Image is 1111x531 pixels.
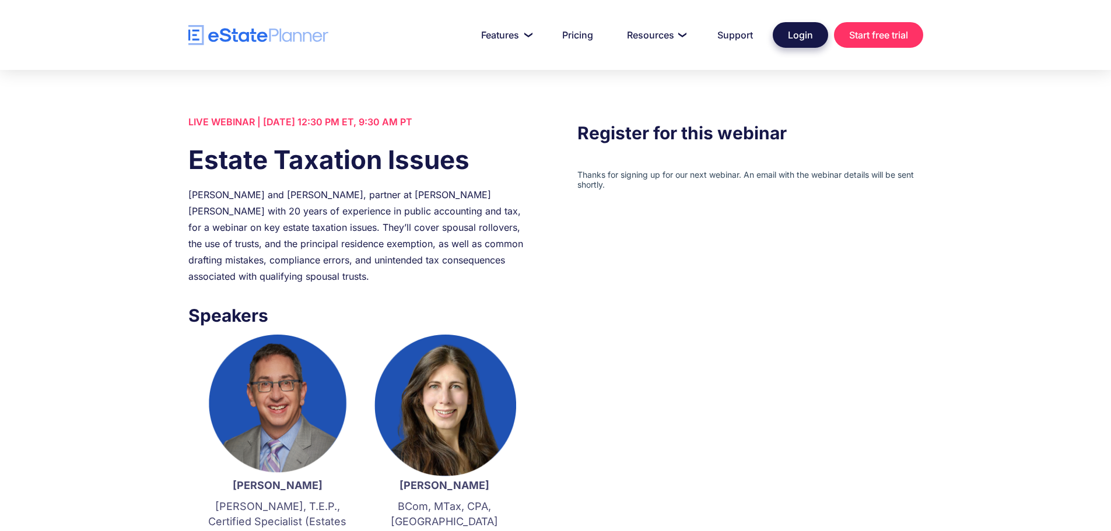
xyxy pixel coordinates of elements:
[233,479,323,491] strong: [PERSON_NAME]
[548,23,607,47] a: Pricing
[188,187,534,284] div: [PERSON_NAME] and [PERSON_NAME], partner at [PERSON_NAME] [PERSON_NAME] with 20 years of experien...
[703,23,767,47] a: Support
[188,114,534,130] div: LIVE WEBINAR | [DATE] 12:30 PM ET, 9:30 AM PT
[577,170,923,189] iframe: Form 0
[188,25,328,45] a: home
[188,302,534,329] h3: Speakers
[399,479,489,491] strong: [PERSON_NAME]
[577,119,923,146] h3: Register for this webinar
[834,22,923,48] a: Start free trial
[773,22,828,48] a: Login
[467,23,542,47] a: Features
[188,142,534,178] h1: Estate Taxation Issues
[373,499,516,529] p: BCom, MTax, CPA, [GEOGRAPHIC_DATA]
[613,23,698,47] a: Resources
